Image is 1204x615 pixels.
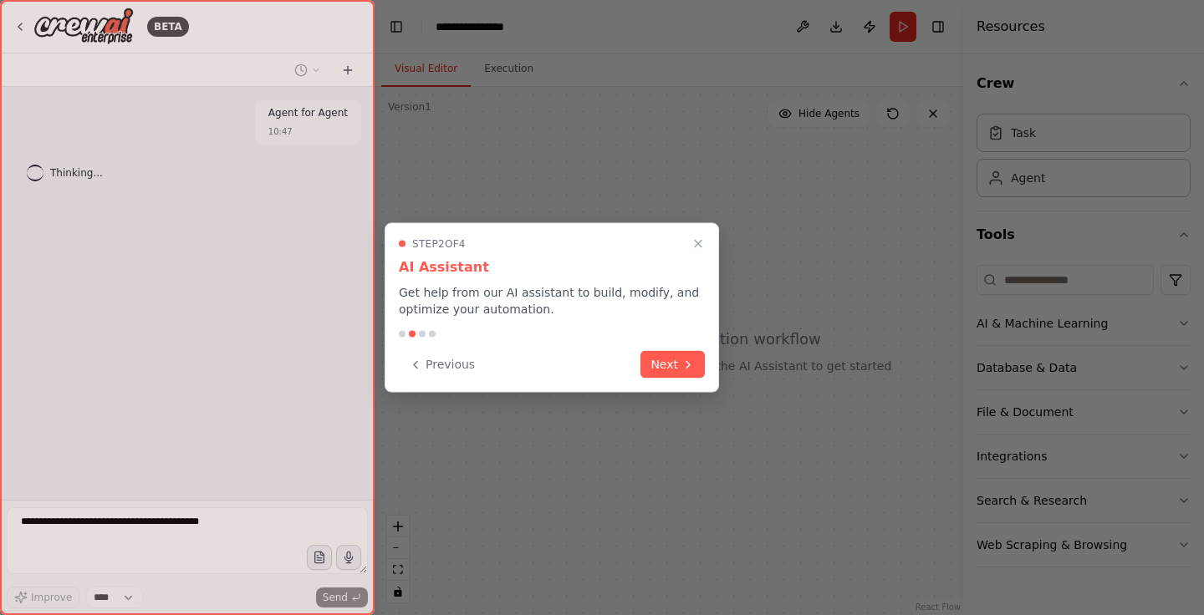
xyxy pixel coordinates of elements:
button: Next [640,351,705,379]
h3: AI Assistant [399,257,705,277]
span: Step 2 of 4 [412,237,466,251]
button: Previous [399,351,485,379]
button: Hide left sidebar [385,15,408,38]
p: Get help from our AI assistant to build, modify, and optimize your automation. [399,284,705,318]
button: Close walkthrough [688,234,708,254]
